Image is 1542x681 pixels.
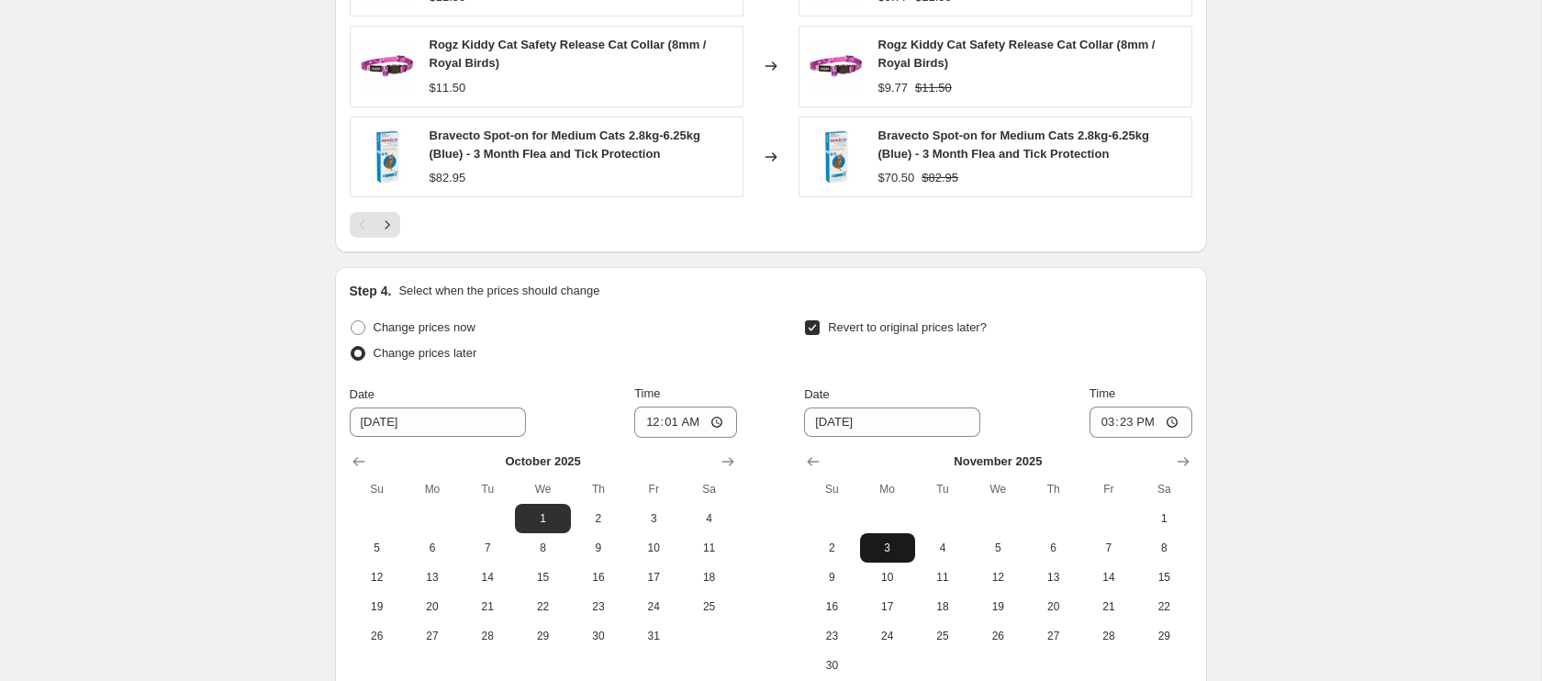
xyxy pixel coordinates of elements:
span: Date [804,387,829,401]
th: Tuesday [915,474,970,504]
button: Monday October 6 2025 [405,533,460,563]
button: Friday November 28 2025 [1081,621,1136,651]
span: 14 [1089,570,1129,585]
span: 9 [578,541,619,555]
img: 753749_80x.jpg [360,129,415,184]
span: 10 [867,570,908,585]
span: 25 [922,629,963,643]
span: 17 [633,570,674,585]
button: Tuesday October 21 2025 [460,592,515,621]
button: Thursday October 2 2025 [571,504,626,533]
span: 23 [578,599,619,614]
button: Wednesday October 15 2025 [515,563,570,592]
span: 3 [633,511,674,526]
button: Sunday October 12 2025 [350,563,405,592]
span: 8 [1144,541,1184,555]
span: 22 [522,599,563,614]
span: 22 [1144,599,1184,614]
p: Select when the prices should change [398,282,599,300]
th: Monday [860,474,915,504]
span: Change prices now [374,320,475,334]
span: 26 [978,629,1018,643]
div: $11.50 [430,79,466,97]
span: Su [811,482,852,497]
span: 2 [578,511,619,526]
span: 5 [357,541,397,555]
button: Thursday October 16 2025 [571,563,626,592]
button: Monday November 3 2025 [860,533,915,563]
button: Thursday November 6 2025 [1025,533,1080,563]
span: 19 [357,599,397,614]
button: Monday October 13 2025 [405,563,460,592]
button: Wednesday October 29 2025 [515,621,570,651]
span: 21 [1089,599,1129,614]
button: Wednesday October 8 2025 [515,533,570,563]
h2: Step 4. [350,282,392,300]
button: Monday October 27 2025 [405,621,460,651]
span: Date [350,387,374,401]
span: 28 [1089,629,1129,643]
button: Saturday November 15 2025 [1136,563,1191,592]
button: Friday October 24 2025 [626,592,681,621]
span: Th [578,482,619,497]
input: 12:00 [1089,407,1192,438]
span: 13 [412,570,453,585]
button: Saturday November 22 2025 [1136,592,1191,621]
span: 24 [633,599,674,614]
span: 19 [978,599,1018,614]
img: 753749_80x.jpg [809,129,864,184]
img: CB07-E-Kiddycat-Purple_80x.jpg [809,39,864,94]
button: Tuesday November 11 2025 [915,563,970,592]
button: Tuesday November 18 2025 [915,592,970,621]
button: Saturday November 8 2025 [1136,533,1191,563]
span: We [978,482,1018,497]
span: Sa [688,482,729,497]
button: Friday November 21 2025 [1081,592,1136,621]
button: Monday November 24 2025 [860,621,915,651]
img: CB07-E-Kiddycat-Purple_80x.jpg [360,39,415,94]
span: 29 [522,629,563,643]
th: Friday [1081,474,1136,504]
span: Th [1033,482,1073,497]
span: 13 [1033,570,1073,585]
button: Friday October 17 2025 [626,563,681,592]
button: Tuesday October 28 2025 [460,621,515,651]
button: Friday October 3 2025 [626,504,681,533]
span: Tu [467,482,508,497]
button: Show next month, December 2025 [1170,449,1196,474]
span: 12 [357,570,397,585]
button: Wednesday November 19 2025 [970,592,1025,621]
span: 20 [1033,599,1073,614]
button: Show previous month, September 2025 [346,449,372,474]
span: 27 [1033,629,1073,643]
span: 21 [467,599,508,614]
button: Monday October 20 2025 [405,592,460,621]
button: Tuesday November 4 2025 [915,533,970,563]
button: Saturday October 25 2025 [681,592,736,621]
span: 30 [578,629,619,643]
span: Rogz Kiddy Cat Safety Release Cat Collar (8mm / Royal Birds) [430,38,707,70]
span: Mo [412,482,453,497]
span: 20 [412,599,453,614]
button: Sunday November 30 2025 [804,651,859,680]
button: Saturday November 1 2025 [1136,504,1191,533]
th: Monday [405,474,460,504]
span: 28 [467,629,508,643]
button: Wednesday November 5 2025 [970,533,1025,563]
div: $9.77 [878,79,909,97]
span: 1 [522,511,563,526]
span: 11 [688,541,729,555]
span: 25 [688,599,729,614]
button: Show next month, November 2025 [715,449,741,474]
span: 26 [357,629,397,643]
span: Time [634,386,660,400]
span: 6 [1033,541,1073,555]
button: Saturday October 4 2025 [681,504,736,533]
span: 11 [922,570,963,585]
th: Wednesday [970,474,1025,504]
div: $82.95 [430,169,466,187]
th: Sunday [804,474,859,504]
span: Time [1089,386,1115,400]
th: Thursday [571,474,626,504]
button: Sunday October 19 2025 [350,592,405,621]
